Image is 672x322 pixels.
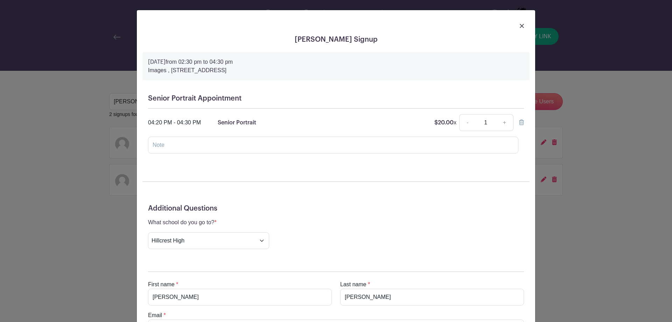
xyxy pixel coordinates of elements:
[459,114,475,131] a: -
[148,137,518,153] input: Note
[148,280,175,289] label: First name
[148,58,524,66] p: from 02:30 pm to 04:30 pm
[148,118,201,127] div: 04:20 PM - 04:30 PM
[218,118,256,127] p: Senior Portrait
[148,311,162,320] label: Email
[520,24,524,28] img: close_button-5f87c8562297e5c2d7936805f587ecaba9071eb48480494691a3f1689db116b3.svg
[148,59,166,65] strong: [DATE]
[454,119,456,125] span: x
[148,218,269,227] p: What school do you go to?
[148,94,524,103] h5: Senior Portrait Appointment
[148,66,524,75] p: Images , [STREET_ADDRESS]
[148,204,524,213] h5: Additional Questions
[434,118,456,127] p: $20.00
[142,35,530,44] h5: [PERSON_NAME] Signup
[340,280,366,289] label: Last name
[496,114,513,131] a: +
